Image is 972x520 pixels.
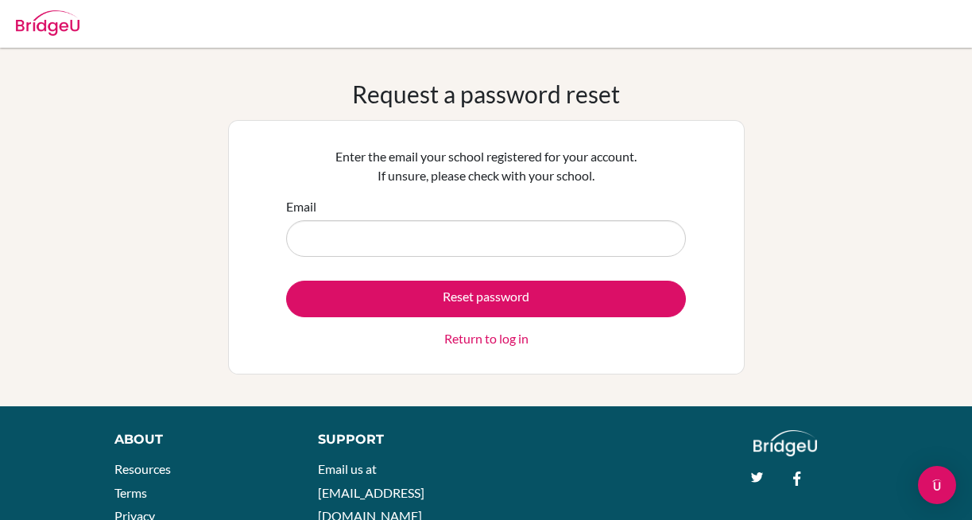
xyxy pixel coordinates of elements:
[114,430,282,449] div: About
[318,430,471,449] div: Support
[286,147,686,185] p: Enter the email your school registered for your account. If unsure, please check with your school.
[444,329,529,348] a: Return to log in
[114,461,171,476] a: Resources
[286,197,316,216] label: Email
[114,485,147,500] a: Terms
[286,281,686,317] button: Reset password
[753,430,818,456] img: logo_white@2x-f4f0deed5e89b7ecb1c2cc34c3e3d731f90f0f143d5ea2071677605dd97b5244.png
[918,466,956,504] div: Open Intercom Messenger
[352,80,620,108] h1: Request a password reset
[16,10,79,36] img: Bridge-U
